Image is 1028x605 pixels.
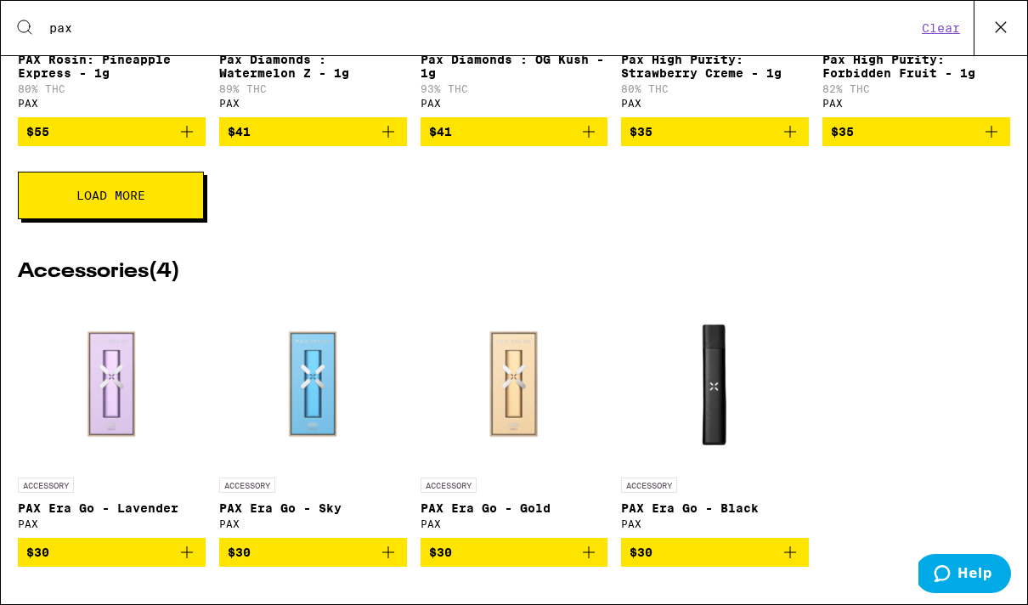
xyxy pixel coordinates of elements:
span: $30 [26,546,49,559]
p: PAX Era Go - Black [621,501,809,515]
p: Pax Diamonds : OG Kush - 1g [421,53,608,80]
img: PAX - PAX Era Go - Lavender [18,299,206,469]
p: 82% THC [822,83,1010,94]
span: $41 [228,125,251,139]
div: PAX [18,98,206,109]
button: Add to bag [421,117,608,146]
div: PAX [219,98,407,109]
input: Search for products & categories [48,20,917,36]
div: PAX [822,98,1010,109]
img: PAX - PAX Era Go - Gold [421,299,608,469]
div: PAX [219,518,407,529]
div: PAX [621,98,809,109]
p: PAX Era Go - Gold [421,501,608,515]
p: ACCESSORY [18,478,74,493]
p: PAX Era Go - Lavender [18,501,206,515]
p: 89% THC [219,83,407,94]
a: Open page for PAX Era Go - Sky from PAX [219,299,407,538]
img: PAX - PAX Era Go - Sky [219,299,407,469]
img: PAX - PAX Era Go - Black [630,299,800,469]
button: Load More [18,172,204,219]
button: Add to bag [421,538,608,567]
p: ACCESSORY [219,478,275,493]
span: $35 [831,125,854,139]
div: PAX [421,518,608,529]
span: Load More [76,189,145,201]
button: Clear [917,20,965,36]
button: Add to bag [219,538,407,567]
span: $30 [429,546,452,559]
button: Add to bag [219,117,407,146]
p: PAX Rosin: Pineapple Express - 1g [18,53,206,80]
span: $30 [630,546,652,559]
div: PAX [621,518,809,529]
a: Open page for PAX Era Go - Gold from PAX [421,299,608,538]
p: ACCESSORY [421,478,477,493]
p: Pax Diamonds : Watermelon Z - 1g [219,53,407,80]
p: 80% THC [621,83,809,94]
h2: Accessories ( 4 ) [18,262,1010,282]
p: Pax High Purity: Forbidden Fruit - 1g [822,53,1010,80]
span: $30 [228,546,251,559]
p: Pax High Purity: Strawberry Creme - 1g [621,53,809,80]
span: $55 [26,125,49,139]
p: PAX Era Go - Sky [219,501,407,515]
p: 93% THC [421,83,608,94]
a: Open page for PAX Era Go - Black from PAX [621,299,809,538]
iframe: Opens a widget where you can find more information [918,554,1011,597]
button: Add to bag [822,117,1010,146]
div: PAX [421,98,608,109]
button: Add to bag [18,538,206,567]
p: ACCESSORY [621,478,677,493]
span: $41 [429,125,452,139]
span: $35 [630,125,652,139]
button: Add to bag [621,117,809,146]
p: 80% THC [18,83,206,94]
div: PAX [18,518,206,529]
button: Add to bag [18,117,206,146]
a: Open page for PAX Era Go - Lavender from PAX [18,299,206,538]
button: Add to bag [621,538,809,567]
